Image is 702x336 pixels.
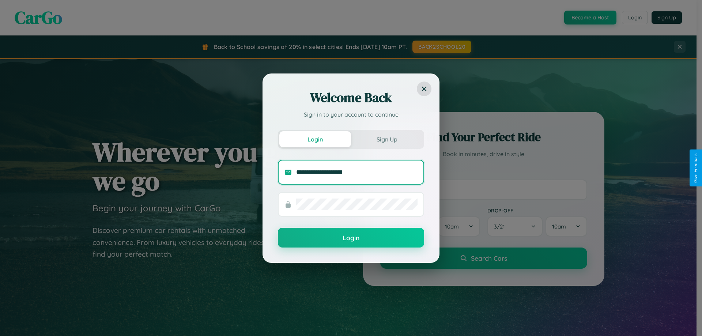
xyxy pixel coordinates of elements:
[278,89,424,106] h2: Welcome Back
[351,131,423,147] button: Sign Up
[279,131,351,147] button: Login
[278,228,424,248] button: Login
[693,153,698,183] div: Give Feedback
[278,110,424,119] p: Sign in to your account to continue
